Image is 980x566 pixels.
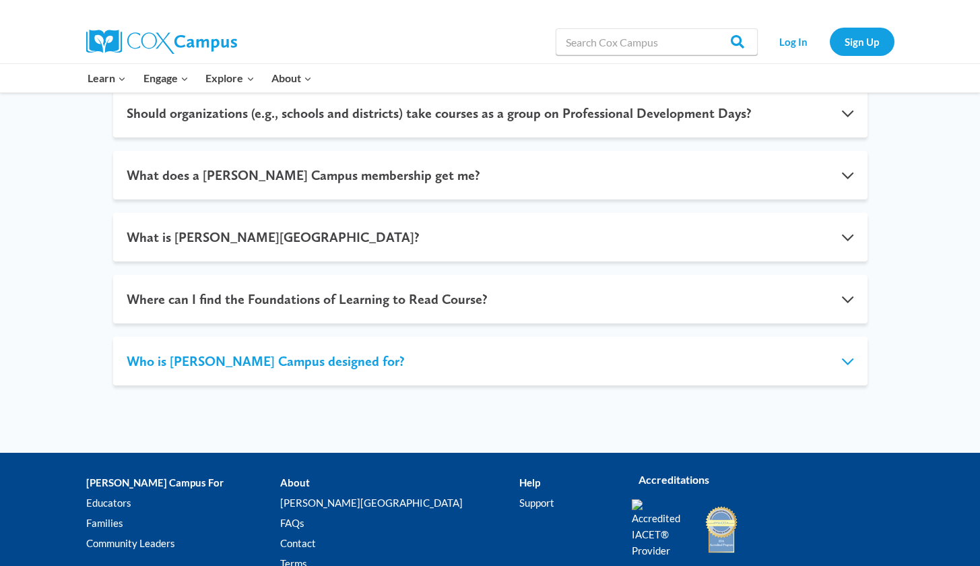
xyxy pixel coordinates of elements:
[113,89,868,137] button: Should organizations (e.g., schools and districts) take courses as a group on Professional Develo...
[113,337,868,385] button: Who is [PERSON_NAME] Campus designed for?
[79,64,135,92] button: Child menu of Learn
[705,505,738,555] img: IDA Accredited
[764,28,894,55] nav: Secondary Navigation
[280,534,519,554] a: Contact
[86,534,280,554] a: Community Leaders
[830,28,894,55] a: Sign Up
[86,493,280,513] a: Educators
[113,213,868,261] button: What is [PERSON_NAME][GEOGRAPHIC_DATA]?
[280,493,519,513] a: [PERSON_NAME][GEOGRAPHIC_DATA]
[79,64,321,92] nav: Primary Navigation
[86,30,237,54] img: Cox Campus
[639,473,709,486] strong: Accreditations
[280,513,519,534] a: FAQs
[135,64,197,92] button: Child menu of Engage
[632,499,689,559] img: Accredited IACET® Provider
[197,64,263,92] button: Child menu of Explore
[113,151,868,199] button: What does a [PERSON_NAME] Campus membership get me?
[263,64,321,92] button: Child menu of About
[764,28,823,55] a: Log In
[86,513,280,534] a: Families
[556,28,758,55] input: Search Cox Campus
[113,275,868,323] button: Where can I find the Foundations of Learning to Read Course?
[519,493,611,513] a: Support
